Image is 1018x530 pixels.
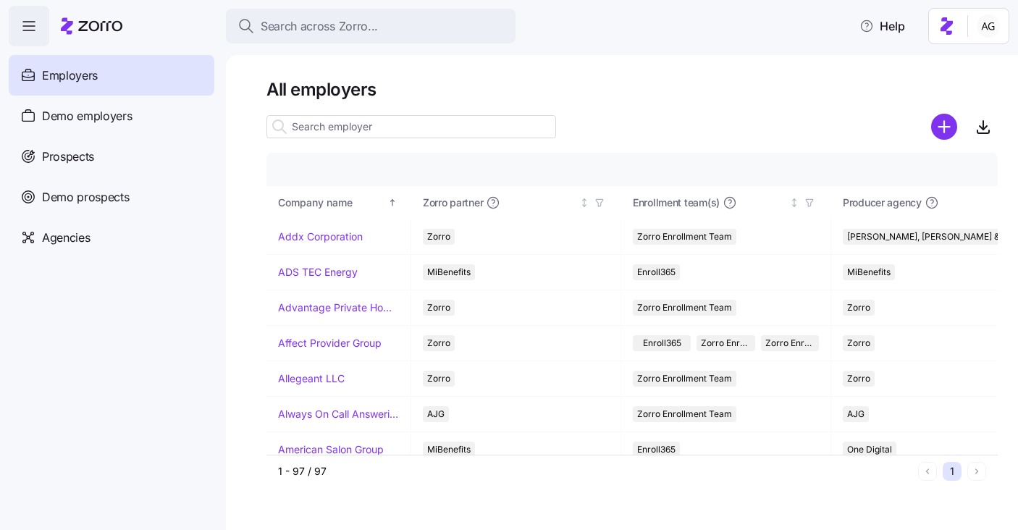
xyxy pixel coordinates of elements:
span: One Digital [847,442,892,458]
span: Employers [42,67,98,85]
a: Agencies [9,217,214,258]
a: Always On Call Answering Service [278,407,399,421]
span: MiBenefits [847,264,891,280]
a: American Salon Group [278,442,384,457]
span: Enroll365 [643,335,681,351]
span: Zorro Enrollment Team [637,229,732,245]
button: Next page [967,462,986,481]
th: Zorro partnerNot sorted [411,186,621,219]
span: Zorro [847,300,870,316]
span: Zorro Enrollment Team [637,371,732,387]
div: Not sorted [789,198,799,208]
span: Agencies [42,229,90,247]
span: Zorro [847,335,870,351]
button: Previous page [918,462,937,481]
div: Company name [278,195,385,211]
div: Not sorted [579,198,589,208]
div: Sorted ascending [387,198,397,208]
a: ADS TEC Energy [278,265,358,279]
h1: All employers [266,78,998,101]
img: 5fc55c57e0610270ad857448bea2f2d5 [977,14,1000,38]
a: Demo employers [9,96,214,136]
div: 1 - 97 / 97 [278,464,912,479]
span: Prospects [42,148,94,166]
a: Addx Corporation [278,230,363,244]
span: Zorro partner [423,195,483,210]
th: Enrollment team(s)Not sorted [621,186,831,219]
span: Zorro [427,300,450,316]
span: Help [859,17,905,35]
span: AJG [427,406,445,422]
a: Demo prospects [9,177,214,217]
span: Zorro Enrollment Team [637,406,732,422]
span: Zorro Enrollment Team [701,335,750,351]
span: Producer agency [843,195,922,210]
a: Advantage Private Home Care [278,300,399,315]
button: Help [848,12,917,41]
span: Zorro [847,371,870,387]
span: Zorro [427,371,450,387]
th: Company nameSorted ascending [266,186,411,219]
span: MiBenefits [427,442,471,458]
a: Affect Provider Group [278,336,382,350]
span: MiBenefits [427,264,471,280]
span: Zorro Enrollment Experts [765,335,815,351]
span: Zorro [427,229,450,245]
input: Search employer [266,115,556,138]
a: Allegeant LLC [278,371,345,386]
span: Zorro Enrollment Team [637,300,732,316]
a: Employers [9,55,214,96]
button: 1 [943,462,962,481]
span: Demo prospects [42,188,130,206]
span: AJG [847,406,865,422]
span: Search across Zorro... [261,17,378,35]
span: Enroll365 [637,442,676,458]
span: Demo employers [42,107,132,125]
span: Zorro [427,335,450,351]
span: Enroll365 [637,264,676,280]
svg: add icon [931,114,957,140]
button: Search across Zorro... [226,9,516,43]
a: Prospects [9,136,214,177]
span: Enrollment team(s) [633,195,720,210]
